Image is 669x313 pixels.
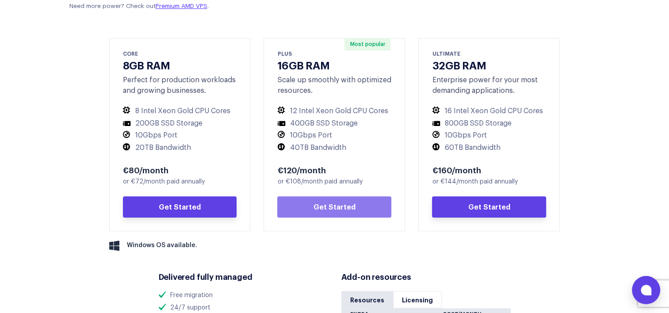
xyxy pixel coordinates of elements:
div: Enterprise power for your most demanding applications. [432,75,546,96]
h3: 32GB RAM [432,58,546,71]
div: ULTIMATE [432,50,546,57]
div: €160/month [432,164,546,175]
h3: Delivered fully managed [159,271,328,282]
li: 12 Intel Xeon Gold CPU Cores [277,107,391,116]
li: 800GB SSD Storage [432,119,546,128]
div: €120/month [277,164,391,175]
a: Get Started [123,196,237,218]
div: CORE [123,50,237,57]
div: Scale up smoothly with optimized resources. [277,75,391,96]
div: €80/month [123,164,237,175]
li: 40TB Bandwidth [277,143,391,153]
div: Perfect for production workloads and growing businesses. [123,75,237,96]
div: or €108/month paid annually [277,177,391,187]
li: 400GB SSD Storage [277,119,391,128]
a: Licensing [393,291,442,308]
li: 16 Intel Xeon Gold CPU Cores [432,107,546,116]
a: Premium AMD VPS [156,3,207,9]
div: or €144/month paid annually [432,177,546,187]
li: Free migration [159,291,328,300]
a: Resources [341,291,393,308]
li: 10Gbps Port [123,131,237,140]
div: PLUS [277,50,391,57]
h3: 16GB RAM [277,58,391,71]
a: Get Started [432,196,546,218]
li: 60TB Bandwidth [432,143,546,153]
span: Windows OS available. [127,241,197,250]
h3: Add-on resources [341,271,511,282]
div: or €72/month paid annually [123,177,237,187]
h3: 8GB RAM [123,58,237,71]
li: 200GB SSD Storage [123,119,237,128]
a: Get Started [277,196,391,218]
li: 8 Intel Xeon Gold CPU Cores [123,107,237,116]
li: 10Gbps Port [277,131,391,140]
li: 24/7 support [159,303,328,313]
span: Most popular [344,38,390,50]
li: 20TB Bandwidth [123,143,237,153]
li: 10Gbps Port [432,131,546,140]
button: Open chat window [632,276,660,304]
p: Need more power? Check out . [69,2,283,11]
